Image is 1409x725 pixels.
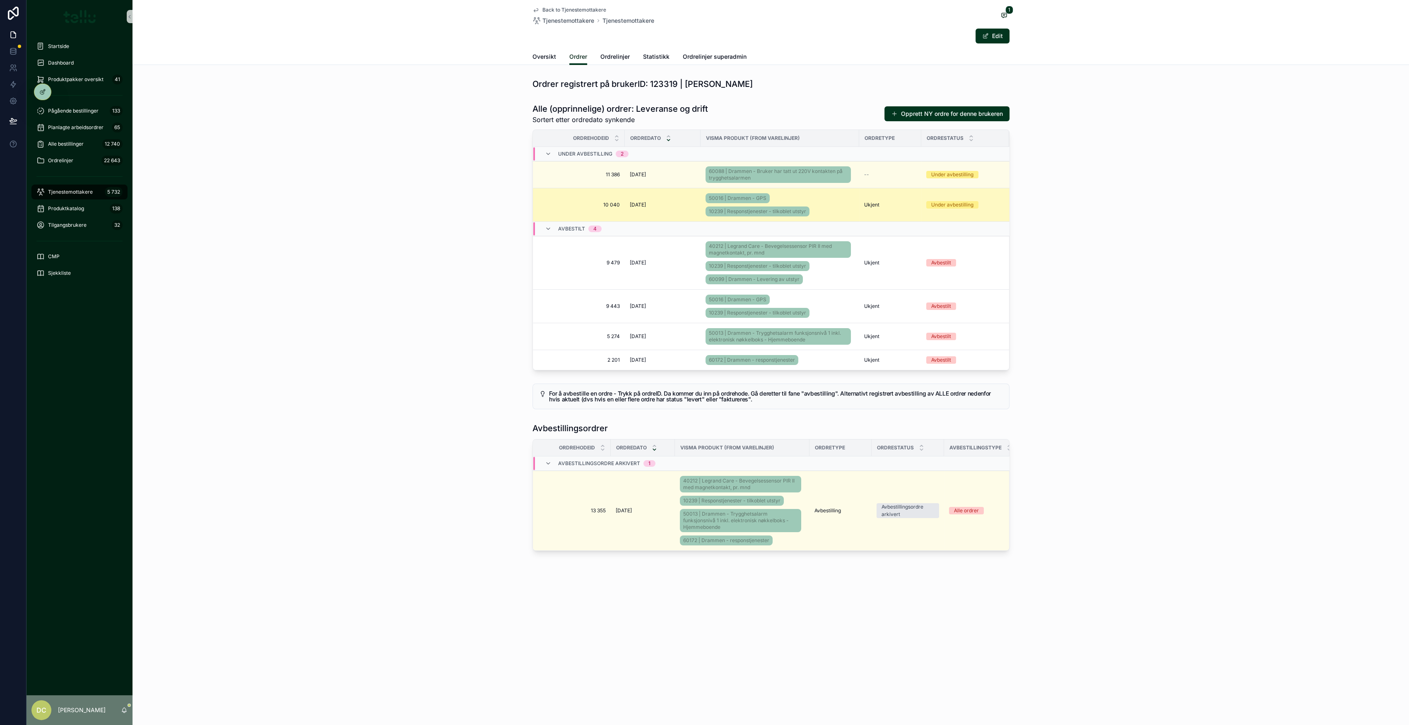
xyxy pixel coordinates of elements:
a: Opprett NY ordre for denne brukeren [884,106,1009,121]
a: Oversikt [532,49,556,66]
a: [DATE] [616,507,670,514]
span: OrdrehodeID [559,444,595,451]
a: 10239 | Responstjenester - tilkoblet utstyr [706,206,809,216]
div: Avbestilt [931,333,951,340]
a: [DATE] [630,333,696,340]
a: Sjekkliste [31,266,128,281]
a: 40212 | Legrand Care - Bevegelsessensor PIR II med magnetkontakt, pr. mnd10239 | Responstjenester... [706,240,854,286]
a: 9 443 [543,303,620,310]
span: Ordredato [616,444,647,451]
span: Tilgangsbrukere [48,222,87,228]
span: Ordredato [630,135,661,142]
span: Tjenestemottakere [542,17,594,25]
span: 50016 | Drammen - GPS [709,296,766,303]
span: Visma produkt (from Varelinjer) [680,444,774,451]
span: [DATE] [616,507,632,514]
div: Alle ordrer [954,507,979,514]
a: Tilgangsbrukere32 [31,218,128,233]
span: CMP [48,253,60,260]
a: 40212 | Legrand Care - Bevegelsessensor PIR II med magnetkontakt, pr. mnd [706,241,851,258]
a: 2 201 [543,357,620,363]
img: App logo [63,10,96,23]
a: 40212 | Legrand Care - Bevegelsessensor PIR II med magnetkontakt, pr. mnd [680,476,801,492]
div: 5 732 [105,187,123,197]
div: 22 643 [101,156,123,166]
a: 50016 | Drammen - GPS10239 | Responstjenester - tilkoblet utstyr [706,192,854,218]
span: [DATE] [630,357,646,363]
a: -- [864,171,916,178]
span: DC [36,705,46,715]
a: Under avbestilling [926,201,1004,209]
a: 13 355 [543,507,606,514]
span: Avbestillingstype [949,444,1002,451]
a: [DATE] [630,171,696,178]
a: 40212 | Legrand Care - Bevegelsessensor PIR II med magnetkontakt, pr. mnd10239 | Responstjenester... [680,474,804,547]
span: 1 [1005,6,1013,14]
button: 1 [999,11,1009,21]
a: 60088 | Drammen - Bruker har tatt ut 220V kontakten på trygghetsalarmen [706,165,854,185]
span: Visma produkt (from Varelinjer) [706,135,800,142]
a: Ordrelinjer22 643 [31,153,128,168]
a: Ordrer [569,49,587,65]
a: [DATE] [630,202,696,208]
a: 60088 | Drammen - Bruker har tatt ut 220V kontakten på trygghetsalarmen [706,166,851,183]
a: 11 386 [543,171,620,178]
a: 60172 | Drammen - responstjenester [706,353,854,367]
a: Tjenestemottakere [602,17,654,25]
a: 10239 | Responstjenester - tilkoblet utstyr [706,261,809,271]
a: 60099 | Drammen - Levering av utstyr [706,274,803,284]
a: Dashboard [31,55,128,70]
a: [DATE] [630,357,696,363]
a: Avbestilt [926,333,1004,340]
span: Ordrelinjer [48,157,73,164]
a: 50013 | Drammen - Trygghetsalarm funksjonsnivå 1 inkl. elektronisk nøkkelboks - Hjemmeboende [680,509,801,532]
a: Avbestilt [926,302,1004,310]
a: Ukjent [864,259,916,266]
span: 50013 | Drammen - Trygghetsalarm funksjonsnivå 1 inkl. elektronisk nøkkelboks - Hjemmeboende [709,330,848,343]
a: Avbestillingsordre arkivert [877,503,939,518]
span: OrdrehodeID [573,135,609,142]
a: Ordrelinjer superadmin [683,49,747,66]
h1: Alle (opprinnelige) ordrer: Leveranse og drift [532,103,708,115]
span: Ordrelinjer [600,53,630,61]
span: [DATE] [630,202,646,208]
span: Under avbestilling [558,151,612,157]
span: Statistikk [643,53,670,61]
div: 138 [110,204,123,214]
a: Alle bestillinger12 740 [31,137,128,151]
span: Ordrestatus [877,444,914,451]
a: 50016 | Drammen - GPS10239 | Responstjenester - tilkoblet utstyr [706,293,854,319]
span: Sjekkliste [48,270,71,276]
span: Dashboard [48,60,74,66]
a: Avbestilt [926,356,1004,364]
span: 10 040 [543,202,620,208]
a: Alle ordrer [949,507,1013,514]
a: [DATE] [630,259,696,266]
p: [PERSON_NAME] [58,706,106,714]
span: -- [864,171,869,178]
span: Sortert etter ordredato synkende [532,115,708,125]
span: 5 274 [543,333,620,340]
a: Statistikk [643,49,670,66]
span: 40212 | Legrand Care - Bevegelsessensor PIR II med magnetkontakt, pr. mnd [683,478,798,491]
span: Pågående bestillinger [48,108,99,114]
a: 50016 | Drammen - GPS [706,193,770,203]
span: Produktkatalog [48,205,84,212]
div: 12 740 [102,139,123,149]
span: Oversikt [532,53,556,61]
div: 2 [621,151,624,157]
div: Avbestilt [931,259,951,266]
span: 9 479 [543,259,620,266]
span: [DATE] [630,259,646,266]
a: Ukjent [864,357,916,363]
span: Avbestillingsordre arkivert [558,460,640,467]
span: 10239 | Responstjenester - tilkoblet utstyr [709,263,806,269]
a: Tjenestemottakere [532,17,594,25]
span: Avbestilling [814,507,841,514]
a: Ukjent [864,202,916,208]
span: Ukjent [864,357,879,363]
span: Tjenestemottakere [48,189,93,195]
